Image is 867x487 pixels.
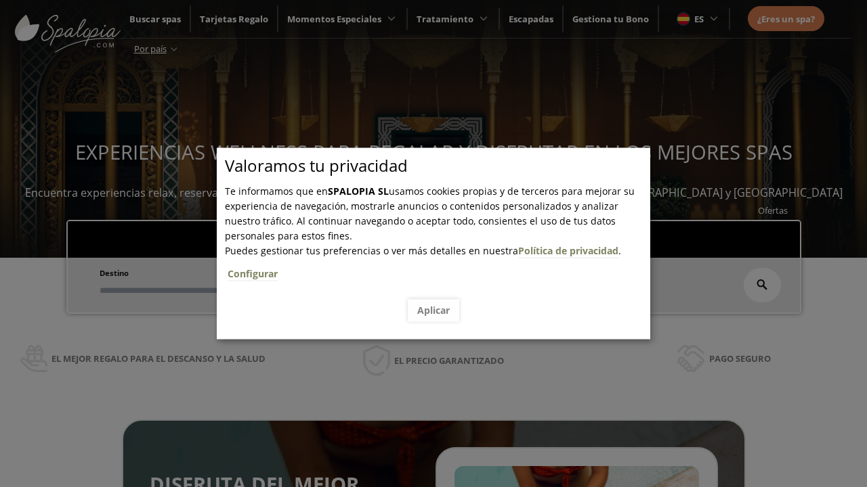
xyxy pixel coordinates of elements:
[225,185,635,242] span: Te informamos que en usamos cookies propias y de terceros para mejorar su experiencia de navegaci...
[225,244,518,257] span: Puedes gestionar tus preferencias o ver más detalles en nuestra
[408,299,459,321] button: Aplicar
[328,185,389,198] b: SPALOPIA SL
[228,267,278,281] a: Configurar
[225,244,650,289] span: .
[518,244,618,258] a: Política de privacidad
[225,158,650,173] p: Valoramos tu privacidad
